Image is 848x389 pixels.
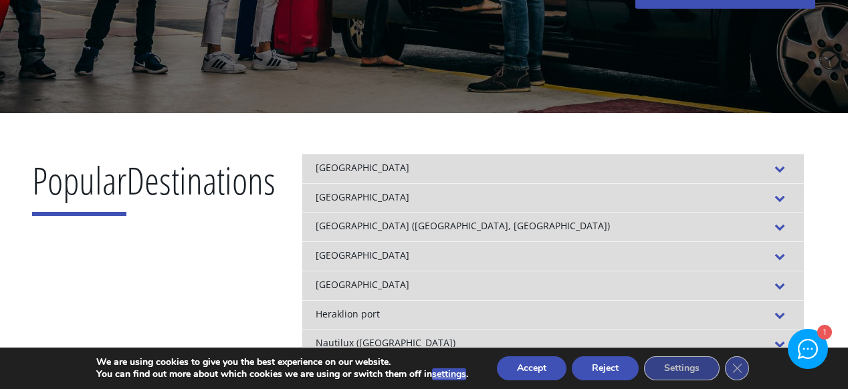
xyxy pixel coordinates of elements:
[302,271,804,300] div: [GEOGRAPHIC_DATA]
[302,300,804,330] div: Heraklion port
[32,154,126,216] span: Popular
[497,356,566,380] button: Accept
[96,356,468,368] p: We are using cookies to give you the best experience on our website.
[817,326,831,340] div: 1
[644,356,720,380] button: Settings
[96,368,468,380] p: You can find out more about which cookies we are using or switch them off in .
[302,329,804,358] div: Nautilux ([GEOGRAPHIC_DATA])
[302,212,804,241] div: [GEOGRAPHIC_DATA] ([GEOGRAPHIC_DATA], [GEOGRAPHIC_DATA])
[32,154,276,226] h2: Destinations
[302,183,804,213] div: [GEOGRAPHIC_DATA]
[302,154,804,183] div: [GEOGRAPHIC_DATA]
[302,241,804,271] div: [GEOGRAPHIC_DATA]
[432,368,466,380] button: settings
[572,356,639,380] button: Reject
[725,356,749,380] button: Close GDPR Cookie Banner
